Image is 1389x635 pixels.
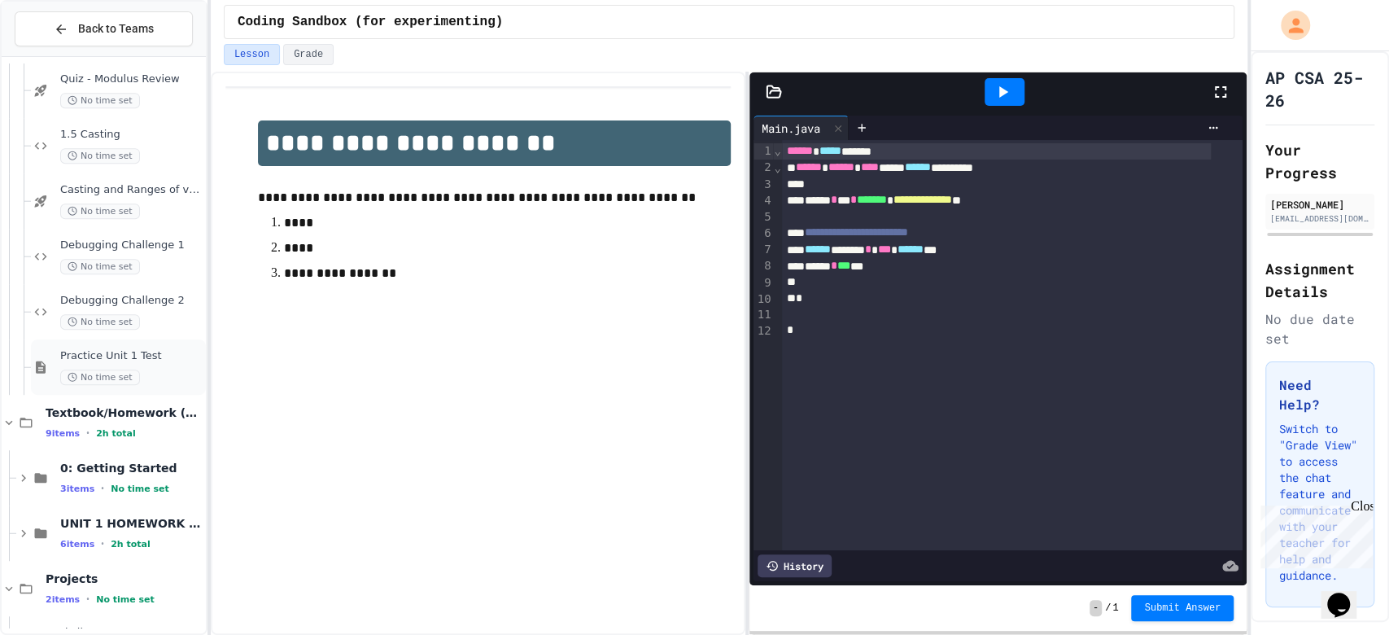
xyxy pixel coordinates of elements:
span: 0: Getting Started [60,461,203,475]
span: Practice Unit 1 Test [60,349,203,363]
iframe: chat widget [1321,570,1373,619]
span: Back to Teams [78,20,154,37]
span: Projects [46,571,203,586]
div: 5 [753,209,774,226]
button: Grade [283,44,334,65]
span: 3 items [60,484,94,494]
h1: AP CSA 25-26 [1265,66,1374,112]
span: 6 items [60,539,94,550]
span: No time set [60,93,140,108]
span: • [101,537,104,550]
button: Back to Teams [15,11,193,46]
span: No time set [60,204,140,219]
div: 8 [753,258,774,274]
span: • [86,427,90,440]
div: 10 [753,291,774,308]
div: Main.java [753,116,849,140]
div: 1 [753,143,774,160]
span: No time set [60,314,140,330]
div: 9 [753,275,774,291]
span: 1 [1112,602,1118,615]
span: No time set [60,259,140,274]
h3: Need Help? [1279,375,1361,414]
span: Fold line [773,144,781,157]
span: No time set [60,148,140,164]
button: Lesson [224,44,280,65]
span: 2h total [111,539,151,550]
button: Submit Answer [1131,595,1234,621]
span: 9 items [46,428,80,439]
span: • [101,482,104,495]
span: Casting and Ranges of variables - Quiz [60,183,203,197]
div: No due date set [1265,309,1374,348]
span: 1.5 Casting [60,128,203,142]
div: Main.java [753,120,828,137]
div: 4 [753,193,774,209]
span: • [86,593,90,606]
iframe: chat widget [1254,499,1373,568]
span: UNIT 1 HOMEWORK (DUE BEFORE UNIT 1 TEST) [60,516,203,531]
div: 3 [753,177,774,193]
span: Quiz - Modulus Review [60,72,203,86]
p: Switch to "Grade View" to access the chat feature and communicate with your teacher for help and ... [1279,421,1361,584]
div: 12 [753,323,774,339]
div: 11 [753,307,774,323]
span: Fold line [773,161,781,174]
div: 2 [753,160,774,176]
div: 7 [753,242,774,258]
span: Coding Sandbox (for experimenting) [238,12,503,32]
span: 2 items [46,594,80,605]
div: 6 [753,226,774,242]
span: Submit Answer [1144,602,1221,615]
span: Debugging Challenge 1 [60,239,203,252]
span: No time set [111,484,169,494]
span: / [1105,602,1111,615]
div: History [758,554,832,577]
div: [EMAIL_ADDRESS][DOMAIN_NAME] [1270,212,1369,225]
h2: Assignment Details [1265,257,1374,303]
span: Textbook/Homework (CSAwesome) [46,405,203,420]
span: No time set [60,370,140,385]
div: [PERSON_NAME] [1270,197,1369,212]
span: - [1090,600,1102,616]
div: Chat with us now!Close [7,7,112,103]
span: Debugging Challenge 2 [60,294,203,308]
div: My Account [1264,7,1314,44]
span: No time set [96,594,155,605]
h2: Your Progress [1265,138,1374,184]
span: 2h total [96,428,136,439]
